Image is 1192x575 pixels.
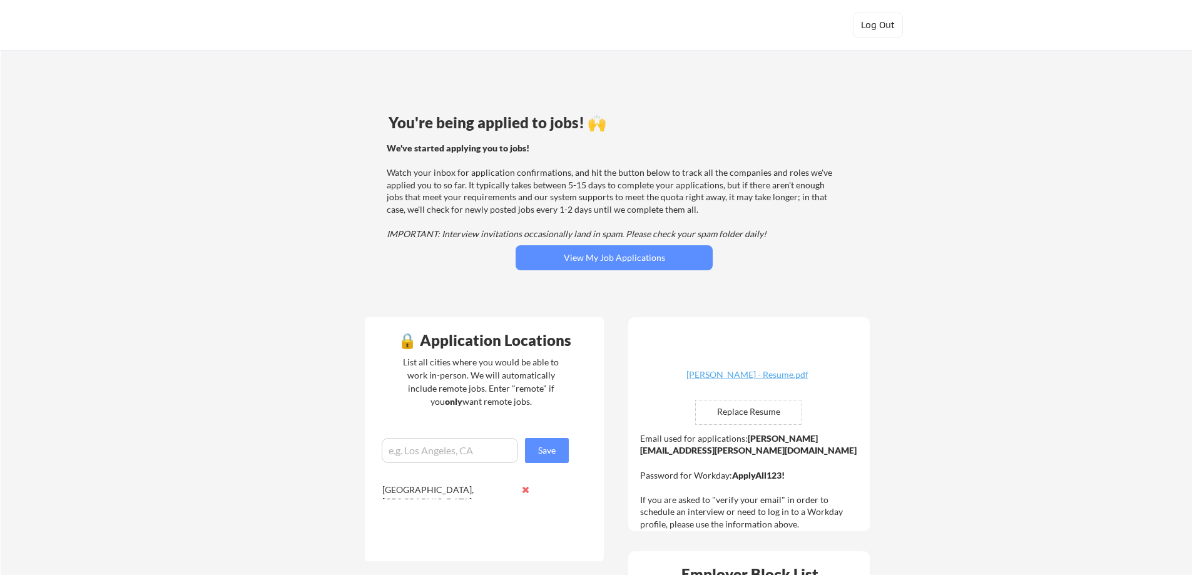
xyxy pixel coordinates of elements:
div: List all cities where you would be able to work in-person. We will automatically include remote j... [395,355,567,408]
div: Watch your inbox for application confirmations, and hit the button below to track all the compani... [387,142,838,240]
strong: ApplyAll123! [732,470,785,481]
div: [PERSON_NAME] - Resume.pdf [673,370,822,379]
div: Email used for applications: Password for Workday: If you are asked to "verify your email" in ord... [640,432,861,531]
div: [GEOGRAPHIC_DATA], [GEOGRAPHIC_DATA] [382,484,514,508]
button: View My Job Applications [516,245,713,270]
button: Save [525,438,569,463]
input: e.g. Los Angeles, CA [382,438,518,463]
strong: [PERSON_NAME][EMAIL_ADDRESS][PERSON_NAME][DOMAIN_NAME] [640,433,857,456]
a: [PERSON_NAME] - Resume.pdf [673,370,822,390]
strong: We've started applying you to jobs! [387,143,529,153]
strong: only [445,396,462,407]
div: 🔒 Application Locations [368,333,601,348]
div: You're being applied to jobs! 🙌 [389,115,840,130]
button: Log Out [853,13,903,38]
em: IMPORTANT: Interview invitations occasionally land in spam. Please check your spam folder daily! [387,228,767,239]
